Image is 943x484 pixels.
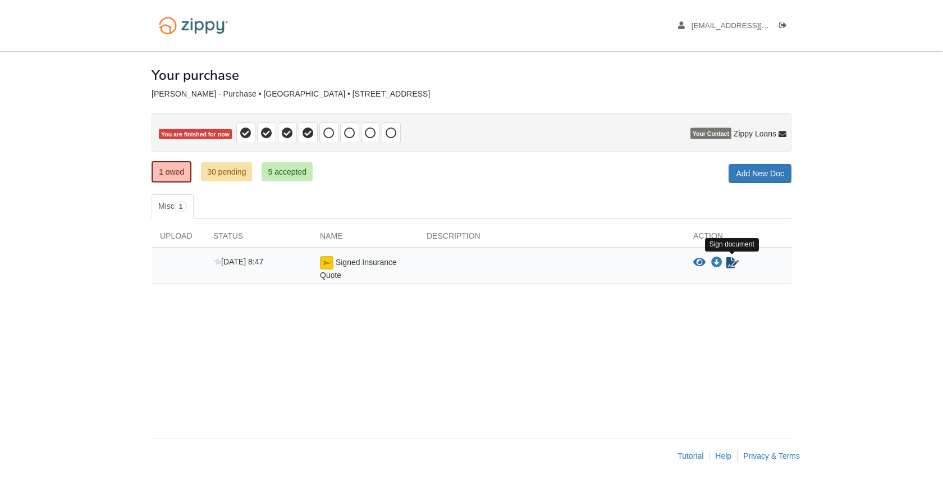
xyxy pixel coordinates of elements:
[692,21,820,30] span: williamjasonlarson@gmail.com
[715,451,731,460] a: Help
[320,258,397,280] span: Signed Insurance Quote
[418,230,685,247] div: Description
[743,451,800,460] a: Privacy & Terms
[152,161,191,182] a: 1 owed
[152,230,205,247] div: Upload
[678,451,703,460] a: Tutorial
[725,256,740,270] a: Sign Form
[729,164,791,183] a: Add New Doc
[690,128,731,139] span: Your Contact
[201,162,252,181] a: 30 pending
[175,201,187,212] span: 1
[705,238,759,251] div: Sign document
[685,230,791,247] div: Action
[693,257,706,268] button: View Signed Insurance Quote
[678,21,820,33] a: edit profile
[734,128,776,139] span: Zippy Loans
[205,230,312,247] div: Status
[152,194,194,219] a: Misc
[312,230,418,247] div: Name
[320,256,333,270] img: Ready for you to esign
[213,257,263,266] span: [DATE] 8:47
[152,89,791,99] div: [PERSON_NAME] - Purchase • [GEOGRAPHIC_DATA] • [STREET_ADDRESS]
[779,21,791,33] a: Log out
[152,11,235,40] img: Logo
[711,258,722,267] a: Download Signed Insurance Quote
[159,129,232,140] span: You are finished for now
[262,162,313,181] a: 5 accepted
[152,68,239,83] h1: Your purchase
